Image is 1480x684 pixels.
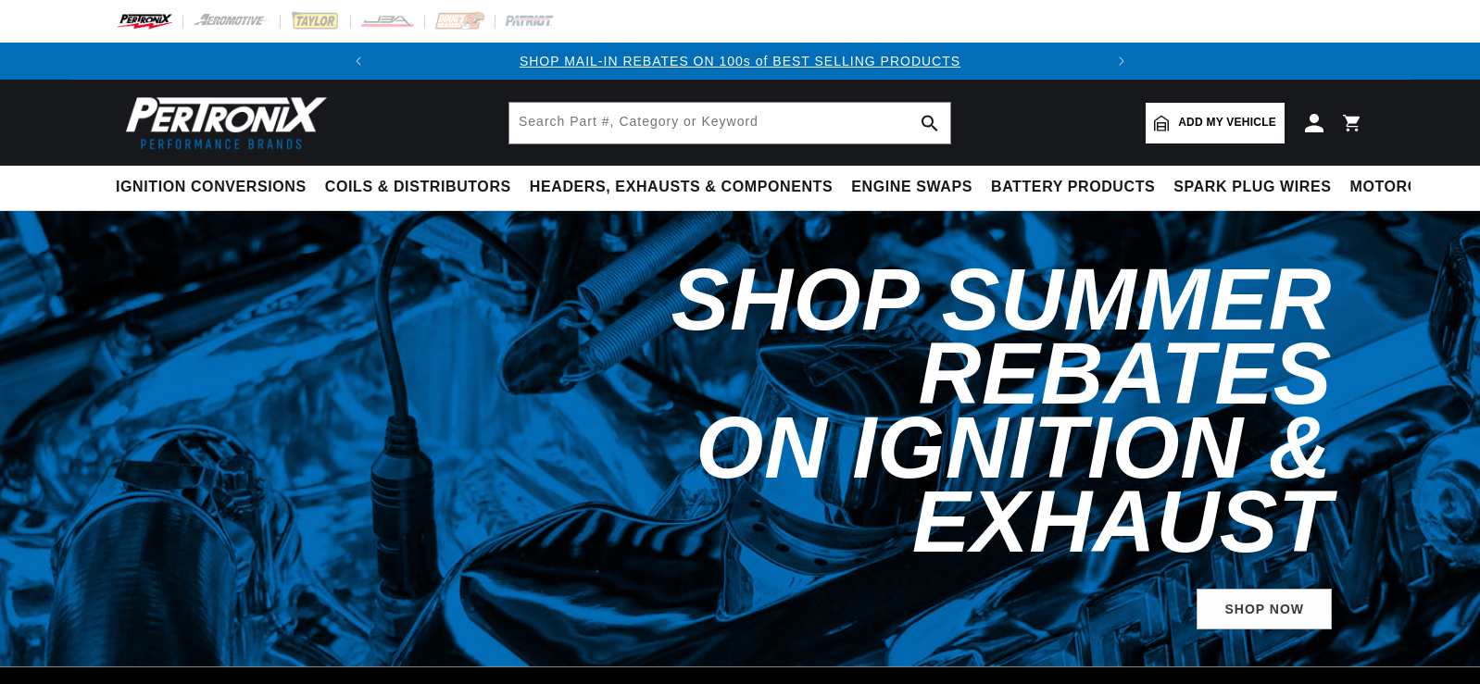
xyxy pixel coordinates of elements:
slideshow-component: Translation missing: en.sections.announcements.announcement_bar [69,43,1411,80]
span: Engine Swaps [851,178,972,197]
img: Pertronix [116,91,329,155]
button: Translation missing: en.sections.announcements.previous_announcement [340,43,377,80]
summary: Ignition Conversions [116,166,316,209]
summary: Battery Products [982,166,1164,209]
summary: Engine Swaps [842,166,982,209]
span: Headers, Exhausts & Components [530,178,833,197]
h2: Shop Summer Rebates on Ignition & Exhaust [540,263,1332,559]
summary: Headers, Exhausts & Components [521,166,842,209]
span: Coils & Distributors [325,178,511,197]
summary: Motorcycle [1341,166,1470,209]
a: SHOP MAIL-IN REBATES ON 100s of BEST SELLING PRODUCTS [520,54,960,68]
div: Announcement [377,51,1104,71]
span: Battery Products [991,178,1155,197]
button: search button [909,103,950,143]
summary: Coils & Distributors [316,166,521,209]
button: Translation missing: en.sections.announcements.next_announcement [1103,43,1140,80]
span: Ignition Conversions [116,178,307,197]
a: SHOP NOW [1197,589,1332,630]
div: 1 of 2 [377,51,1104,71]
a: Add my vehicle [1146,103,1285,143]
span: Motorcycle [1350,178,1461,197]
input: Search Part #, Category or Keyword [509,103,950,143]
span: Add my vehicle [1178,114,1276,131]
summary: Spark Plug Wires [1164,166,1340,209]
span: Spark Plug Wires [1173,178,1331,197]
